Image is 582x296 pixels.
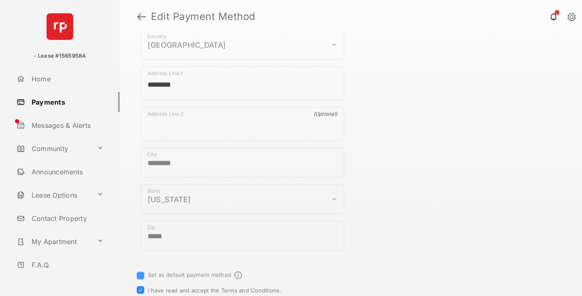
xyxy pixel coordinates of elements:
[141,66,344,100] div: payment_method_screening[postal_addresses][addressLine1]
[13,162,120,182] a: Announcements
[13,92,120,112] a: Payments
[47,13,73,40] img: svg+xml;base64,PHN2ZyB4bWxucz0iaHR0cDovL3d3dy53My5vcmcvMjAwMC9zdmciIHdpZHRoPSI2NCIgaGVpZ2h0PSI2NC...
[141,107,344,141] div: payment_method_screening[postal_addresses][addressLine2]
[13,69,120,89] a: Home
[141,29,344,59] div: payment_method_screening[postal_addresses][country]
[141,147,344,177] div: payment_method_screening[postal_addresses][locality]
[141,184,344,214] div: payment_method_screening[postal_addresses][administrativeArea]
[13,139,94,159] a: Community
[13,115,120,135] a: Messages & Alerts
[13,255,120,275] a: F.A.Q.
[13,208,120,228] a: Contact Property
[234,271,242,279] span: Default payment method info
[141,220,344,250] div: payment_method_screening[postal_addresses][postalCode]
[148,271,231,278] label: Set as default payment method
[151,12,256,22] strong: Edit Payment Method
[13,185,94,205] a: Lease Options
[13,232,94,252] a: My Apartment
[34,52,86,60] p: - Lease #15659584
